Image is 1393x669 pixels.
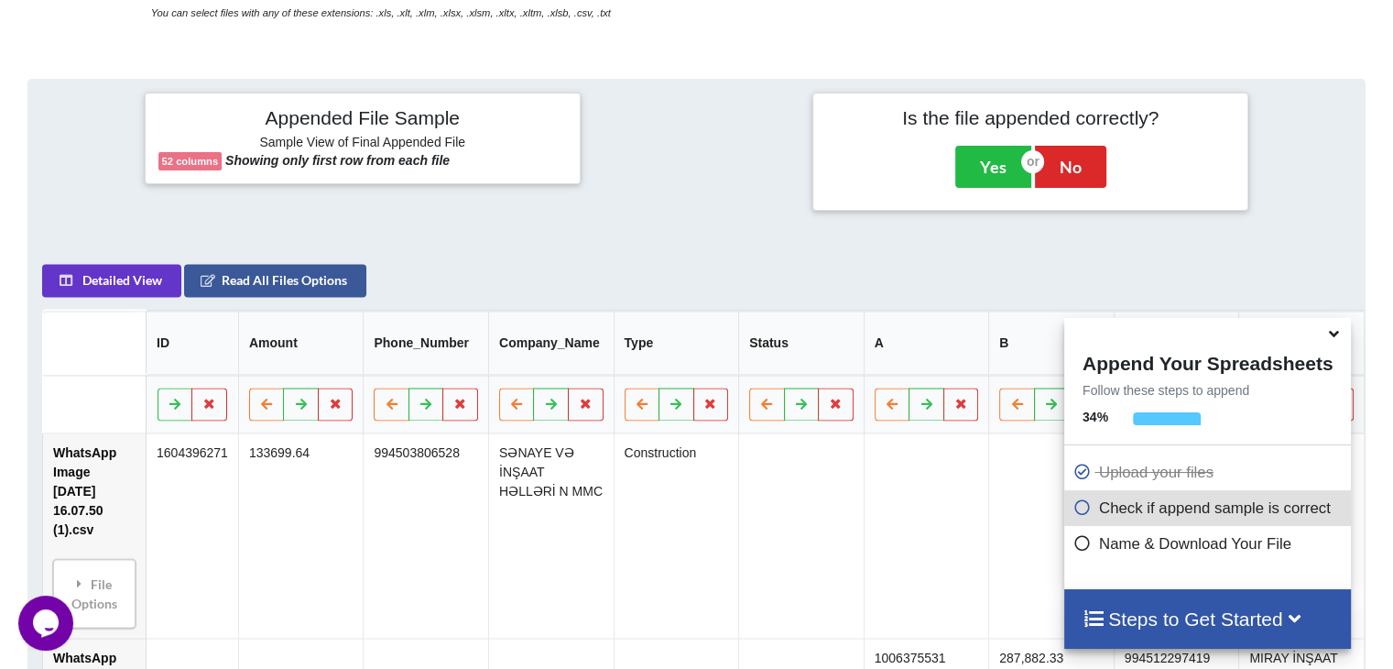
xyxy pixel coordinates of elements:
th: B [988,312,1114,376]
button: Yes [955,146,1031,188]
h4: Steps to Get Started [1083,608,1333,631]
b: Showing only first row from each file [225,153,450,168]
button: Detailed View [42,265,181,298]
button: Read All Files Options [184,265,366,298]
th: Amount [238,312,364,376]
td: Construction [614,434,739,639]
th: Status [738,312,864,376]
i: You can select files with any of these extensions: .xls, .xlt, .xlm, .xlsx, .xlsm, .xltx, .xltm, ... [151,7,611,18]
th: Type [614,312,739,376]
th: C [1114,312,1239,376]
th: A [864,312,989,376]
div: File Options [59,565,130,623]
iframe: chat widget [18,596,77,651]
h4: Append Your Spreadsheets [1064,347,1351,375]
td: 1604396271 [146,434,238,639]
p: Check if append sample is correct [1073,497,1346,520]
th: Company_Name [488,312,614,376]
td: SƏNAYE VƏ İNŞAAT HƏLLƏRİ N MMC [488,434,614,639]
th: Phone_Number [363,312,488,376]
th: ID [146,312,238,376]
td: 133699.64 [238,434,364,639]
p: Follow these steps to append [1064,381,1351,400]
td: 994503806528 [363,434,488,639]
b: 34 % [1083,410,1108,424]
p: Upload your files [1073,461,1346,484]
button: No [1035,146,1106,188]
h4: Appended File Sample [158,106,567,132]
h6: Sample View of Final Appended File [158,135,567,153]
b: 52 columns [162,156,219,167]
p: Name & Download Your File [1073,532,1346,555]
th: D [1238,312,1364,376]
td: WhatsApp Image [DATE] 16.07.50 (1).csv [43,434,146,639]
h4: Is the file appended correctly? [826,106,1235,129]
